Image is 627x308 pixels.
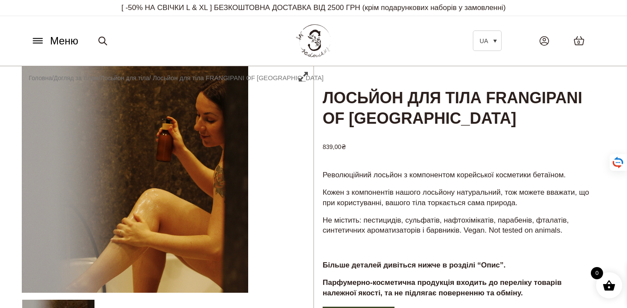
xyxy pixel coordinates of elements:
[29,73,324,83] nav: Breadcrumb
[565,27,593,54] a: 0
[323,170,597,180] p: Революційний лосьйон з компонентом корейської косметики бетаїном.
[29,74,52,81] a: Головна
[323,278,562,297] strong: Парфумерно-косметична продукція входить до переліку товарів належної якості, та не підлягає повер...
[28,33,81,49] button: Меню
[50,33,78,49] span: Меню
[323,187,597,208] p: Кожен з компонентів нашого лосьйону натуральний, тож можете вважати, що при користуванні, вашого ...
[314,66,605,130] h1: Лосьйон для тіла FRANGIPANI OF [GEOGRAPHIC_DATA]
[480,37,488,44] span: UA
[323,143,346,150] bdi: 839,00
[591,267,603,279] span: 0
[296,24,331,57] img: BY SADOVSKIY
[323,261,506,269] strong: Більше деталей дивіться нижче в розділі “Опис”.
[341,143,346,150] span: ₴
[323,215,597,236] p: Не містить: пестицидів, сульфатів, нафтохімікатів, парабенів, фталатів, синтетичних ароматизаторі...
[473,30,502,51] a: UA
[101,74,149,81] a: Лосьйон для тіла
[54,74,98,81] a: Догляд за тілом
[577,39,580,46] span: 0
